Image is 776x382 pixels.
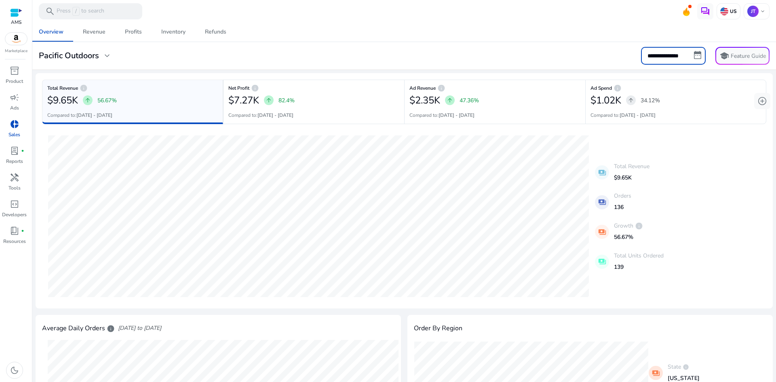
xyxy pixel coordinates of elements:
[10,119,19,129] span: donut_small
[278,96,295,105] p: 82.4%
[6,78,23,85] p: Product
[641,96,660,105] p: 34.12%
[205,29,226,35] div: Refunds
[42,325,115,333] h4: Average Daily Orders
[754,93,770,109] button: add_circle
[614,192,631,200] p: Orders
[228,95,259,106] h2: $7.27K
[614,203,631,211] p: 136
[8,131,20,138] p: Sales
[76,112,112,118] b: [DATE] - [DATE]
[409,95,440,106] h2: $2.35K
[102,51,112,61] span: expand_more
[10,19,22,26] p: AMS
[257,112,293,118] b: [DATE] - [DATE]
[228,87,399,89] h6: Net Profit
[83,29,105,35] div: Revenue
[107,325,115,333] span: info
[47,112,112,119] p: Compared to:
[251,84,259,92] span: info
[719,51,729,61] span: school
[590,95,621,106] h2: $1.02K
[414,325,462,332] h4: Order By Region
[614,233,643,241] p: 56.67%
[620,112,656,118] b: [DATE] - [DATE]
[590,112,656,119] p: Compared to:
[47,87,218,89] h6: Total Revenue
[628,97,634,103] span: arrow_upward
[635,222,643,230] span: info
[595,165,609,179] mat-icon: payments
[21,229,24,232] span: fiber_manual_record
[125,29,142,35] div: Profits
[409,87,580,89] h6: Ad Revenue
[439,112,474,118] b: [DATE] - [DATE]
[10,199,19,209] span: code_blocks
[80,84,88,92] span: info
[97,96,117,105] p: 56.67%
[21,149,24,152] span: fiber_manual_record
[728,8,737,15] p: US
[614,263,664,271] p: 139
[757,96,767,106] span: add_circle
[57,7,104,16] p: Press to search
[649,366,663,380] mat-icon: payments
[39,29,63,35] div: Overview
[460,96,479,105] p: 47.36%
[595,225,609,239] mat-icon: payments
[8,184,21,192] p: Tools
[6,158,23,165] p: Reports
[614,173,649,182] p: $9.65K
[614,84,622,92] span: info
[747,6,759,17] p: JT
[10,104,19,112] p: Ads
[759,8,766,15] span: keyboard_arrow_down
[47,95,78,106] h2: $9.65K
[10,93,19,102] span: campaign
[161,29,186,35] div: Inventory
[590,87,761,89] h6: Ad Spend
[72,7,80,16] span: /
[683,364,689,370] span: info
[614,251,664,260] p: Total Units Ordered
[45,6,55,16] span: search
[3,238,26,245] p: Resources
[10,226,19,236] span: book_4
[447,97,453,103] span: arrow_upward
[84,97,91,103] span: arrow_upward
[595,195,609,209] mat-icon: payments
[715,47,770,65] button: schoolFeature Guide
[731,52,766,60] p: Feature Guide
[614,222,643,230] p: Growth
[720,7,728,15] img: us.svg
[266,97,272,103] span: arrow_upward
[614,162,649,171] p: Total Revenue
[668,363,700,371] p: State
[437,84,445,92] span: info
[228,112,293,119] p: Compared to:
[409,112,474,119] p: Compared to:
[5,33,27,45] img: amazon.svg
[10,365,19,375] span: dark_mode
[595,255,609,269] mat-icon: payments
[10,66,19,76] span: inventory_2
[10,173,19,182] span: handyman
[10,146,19,156] span: lab_profile
[39,51,99,61] h3: Pacific Outdoors
[5,48,27,54] p: Marketplace
[118,324,161,332] span: [DATE] to [DATE]
[2,211,27,218] p: Developers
